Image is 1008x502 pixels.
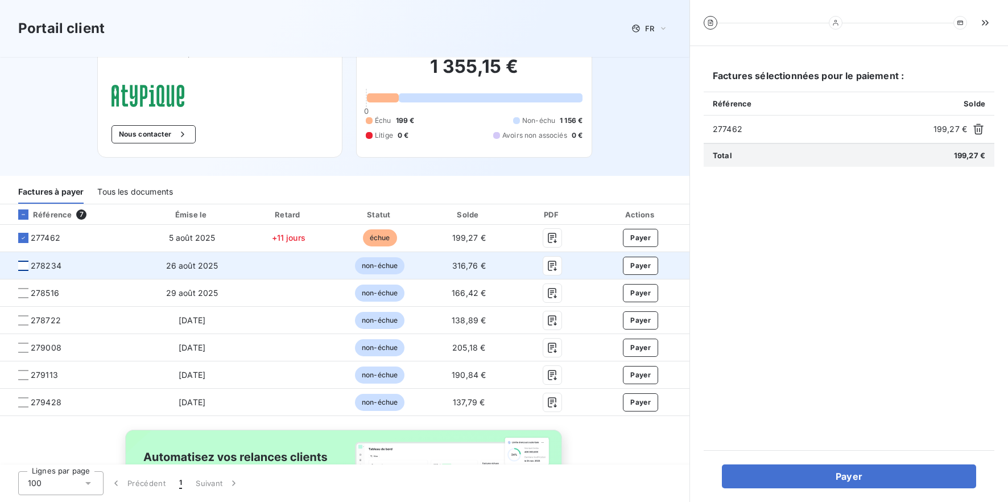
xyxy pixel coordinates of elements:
span: non-échue [355,339,404,356]
div: Référence [9,209,72,220]
button: Payer [623,339,658,357]
span: non-échue [355,257,404,274]
span: 1 156 € [560,116,583,126]
span: 279428 [31,397,61,408]
div: PDF [515,209,590,220]
img: Company logo [111,85,184,107]
span: 277462 [31,232,60,244]
span: 277462 [713,124,929,135]
span: 199,27 € [452,233,486,242]
span: 7 [76,209,86,220]
div: Retard [245,209,332,220]
span: 199,27 € [954,151,985,160]
span: non-échue [355,312,404,329]
button: 1 [172,471,189,495]
span: 278234 [31,260,61,271]
span: non-échue [355,367,404,384]
span: 279113 [31,369,58,381]
span: 26 août 2025 [166,261,218,270]
span: Total [713,151,732,160]
span: non-échue [355,394,404,411]
span: 0 € [572,130,583,141]
span: 166,42 € [452,288,486,298]
h2: 1 355,15 € [366,55,583,89]
span: 1 [179,478,182,489]
button: Suivant [189,471,246,495]
span: [DATE] [179,370,205,380]
span: [DATE] [179,315,205,325]
div: Statut [337,209,423,220]
span: non-échue [355,285,404,302]
span: 278722 [31,315,61,326]
button: Payer [623,229,658,247]
span: 190,84 € [452,370,486,380]
span: 100 [28,478,42,489]
span: Avoirs non associés [502,130,567,141]
div: Émise le [144,209,240,220]
span: 0 [364,106,369,116]
span: 199 € [396,116,415,126]
span: Solde [964,99,985,108]
span: 5 août 2025 [169,233,216,242]
span: [DATE] [179,343,205,352]
div: Actions [594,209,687,220]
span: 316,76 € [452,261,486,270]
span: 205,18 € [452,343,485,352]
span: [DATE] [179,397,205,407]
span: +11 jours [272,233,305,242]
button: Payer [623,311,658,330]
span: FR [645,24,654,33]
span: 279008 [31,342,61,353]
div: Factures à payer [18,180,84,204]
button: Payer [623,393,658,412]
span: Échu [375,116,391,126]
span: 29 août 2025 [166,288,218,298]
span: Litige [375,130,393,141]
button: Payer [623,284,658,302]
span: Référence [713,99,751,108]
button: Payer [722,464,976,488]
span: Non-échu [522,116,555,126]
div: Solde [427,209,511,220]
span: échue [363,229,397,246]
span: 0 € [398,130,408,141]
span: 137,79 € [453,397,485,407]
span: 278516 [31,287,59,299]
button: Nous contacter [111,125,196,143]
div: Tous les documents [97,180,173,204]
button: Payer [623,366,658,384]
h6: Factures sélectionnées pour le paiement : [704,69,994,92]
span: 138,89 € [452,315,486,325]
span: 199,27 € [933,124,967,135]
h3: Portail client [18,18,105,39]
button: Payer [623,257,658,275]
button: Précédent [104,471,172,495]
